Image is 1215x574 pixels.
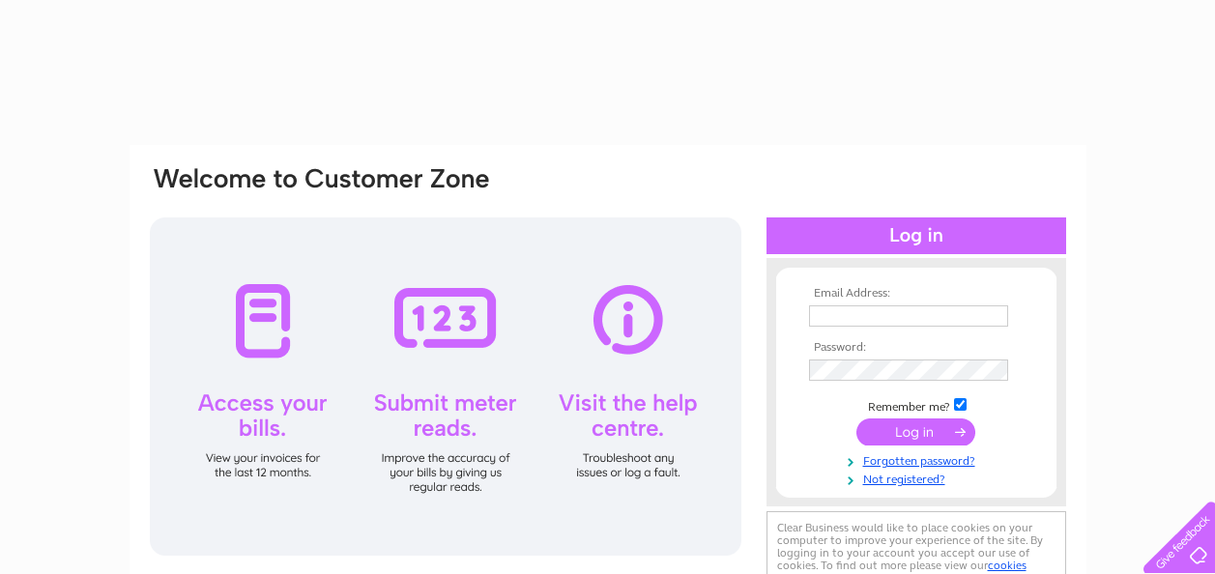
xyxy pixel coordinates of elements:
[809,450,1028,469] a: Forgotten password?
[809,469,1028,487] a: Not registered?
[804,341,1028,355] th: Password:
[856,418,975,445] input: Submit
[804,287,1028,301] th: Email Address:
[804,395,1028,415] td: Remember me?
